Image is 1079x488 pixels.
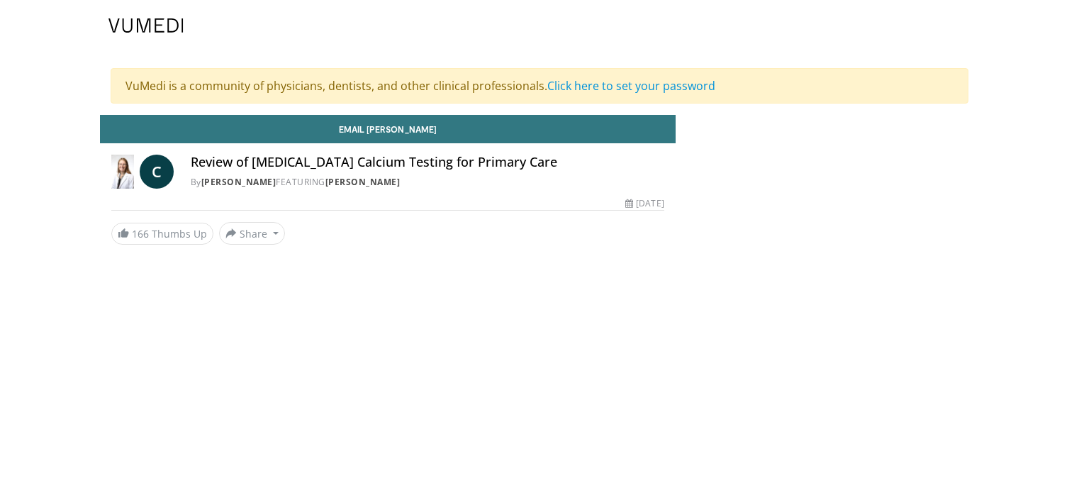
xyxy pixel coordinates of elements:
a: Click here to set your password [547,78,715,94]
a: C [140,155,174,189]
a: 166 Thumbs Up [111,223,213,245]
div: VuMedi is a community of physicians, dentists, and other clinical professionals. [111,68,968,104]
div: [DATE] [625,197,664,210]
span: 166 [132,227,149,240]
h4: Review of [MEDICAL_DATA] Calcium Testing for Primary Care [191,155,664,170]
div: By FEATURING [191,176,664,189]
a: [PERSON_NAME] [201,176,276,188]
button: Share [219,222,285,245]
img: VuMedi Logo [108,18,184,33]
a: Email [PERSON_NAME] [100,115,676,143]
a: [PERSON_NAME] [325,176,401,188]
img: Dr. Catherine P. Benziger [111,155,134,189]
